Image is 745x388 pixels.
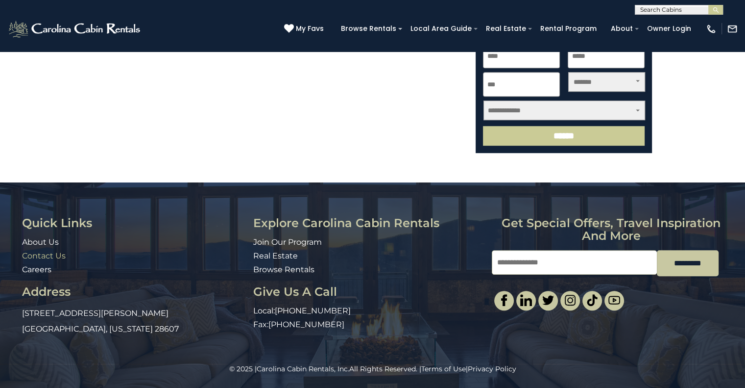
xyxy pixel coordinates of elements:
p: All Rights Reserved. | | [22,364,723,374]
a: Join Our Program [253,237,322,247]
a: Contact Us [22,251,66,260]
span: My Favs [296,24,324,34]
a: [PHONE_NUMBER] [275,306,351,315]
img: linkedin-single.svg [520,294,532,306]
a: Local Area Guide [406,21,477,36]
p: Local: [253,306,484,317]
img: twitter-single.svg [542,294,554,306]
a: Browse Rentals [336,21,401,36]
span: © 2025 | [229,364,349,373]
a: Rental Program [535,21,601,36]
h3: Quick Links [22,217,246,230]
h3: Give Us A Call [253,285,484,298]
a: My Favs [284,24,326,34]
a: Privacy Policy [468,364,516,373]
p: [STREET_ADDRESS][PERSON_NAME] [GEOGRAPHIC_DATA], [US_STATE] 28607 [22,306,246,337]
a: Real Estate [253,251,298,260]
img: phone-regular-white.png [706,24,717,34]
a: Owner Login [642,21,696,36]
a: Carolina Cabin Rentals, Inc. [257,364,349,373]
img: instagram-single.svg [564,294,576,306]
img: tiktok.svg [586,294,598,306]
p: Fax: [253,319,484,331]
h3: Explore Carolina Cabin Rentals [253,217,484,230]
a: About Us [22,237,59,247]
img: White-1-2.png [7,19,143,39]
a: Terms of Use [421,364,466,373]
h3: Address [22,285,246,298]
h3: Get special offers, travel inspiration and more [492,217,730,243]
img: youtube-light.svg [608,294,620,306]
a: [PHONE_NUMBER] [268,320,344,329]
img: facebook-single.svg [498,294,510,306]
a: Real Estate [481,21,531,36]
a: About [606,21,638,36]
img: mail-regular-white.png [727,24,738,34]
a: Careers [22,265,51,274]
a: Browse Rentals [253,265,314,274]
